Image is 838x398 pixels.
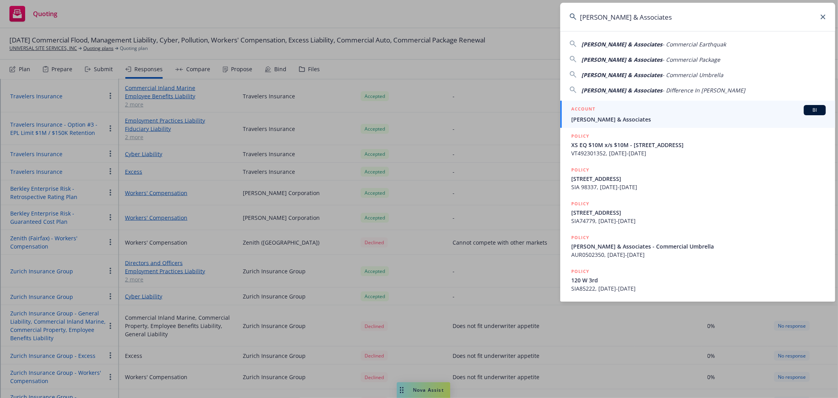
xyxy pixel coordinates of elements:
[662,71,723,79] span: - Commercial Umbrella
[571,183,826,191] span: SIA 98337, [DATE]-[DATE]
[571,217,826,225] span: SIA74779, [DATE]-[DATE]
[581,87,662,94] span: [PERSON_NAME] & Associates
[581,71,662,79] span: [PERSON_NAME] & Associates
[560,229,835,263] a: POLICY[PERSON_NAME] & Associates - Commercial UmbrellaAUR0502350, [DATE]-[DATE]
[571,115,826,123] span: [PERSON_NAME] & Associates
[571,208,826,217] span: [STREET_ADDRESS]
[571,200,589,208] h5: POLICY
[571,234,589,241] h5: POLICY
[581,41,662,48] span: [PERSON_NAME] & Associates
[560,101,835,128] a: ACCOUNTBI[PERSON_NAME] & Associates
[571,175,826,183] span: [STREET_ADDRESS]
[662,41,726,48] span: - Commercial Earthquak
[571,166,589,174] h5: POLICY
[581,56,662,63] span: [PERSON_NAME] & Associates
[560,128,835,162] a: POLICYXS EQ $10M x/s $10M - [STREET_ADDRESS]VT492301352, [DATE]-[DATE]
[571,105,595,114] h5: ACCOUNT
[560,195,835,229] a: POLICY[STREET_ADDRESS]SIA74779, [DATE]-[DATE]
[571,132,589,140] h5: POLICY
[571,267,589,275] h5: POLICY
[560,3,835,31] input: Search...
[662,56,720,63] span: - Commercial Package
[807,107,823,114] span: BI
[571,251,826,259] span: AUR0502350, [DATE]-[DATE]
[662,87,745,94] span: - Difference In [PERSON_NAME]
[571,242,826,251] span: [PERSON_NAME] & Associates - Commercial Umbrella
[560,263,835,297] a: POLICY120 W 3rdSIA85222, [DATE]-[DATE]
[560,162,835,195] a: POLICY[STREET_ADDRESS]SIA 98337, [DATE]-[DATE]
[571,284,826,293] span: SIA85222, [DATE]-[DATE]
[571,141,826,149] span: XS EQ $10M x/s $10M - [STREET_ADDRESS]
[571,276,826,284] span: 120 W 3rd
[571,149,826,157] span: VT492301352, [DATE]-[DATE]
